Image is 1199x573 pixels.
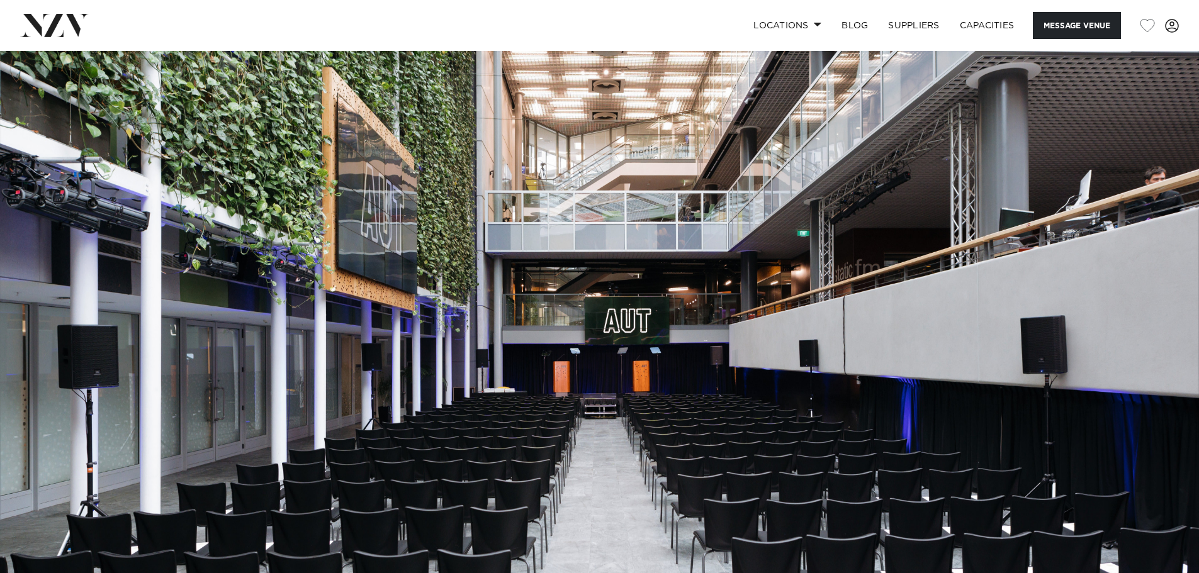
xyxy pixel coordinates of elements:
[831,12,878,39] a: BLOG
[20,14,89,36] img: nzv-logo.png
[1033,12,1121,39] button: Message Venue
[878,12,949,39] a: SUPPLIERS
[743,12,831,39] a: Locations
[950,12,1025,39] a: Capacities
